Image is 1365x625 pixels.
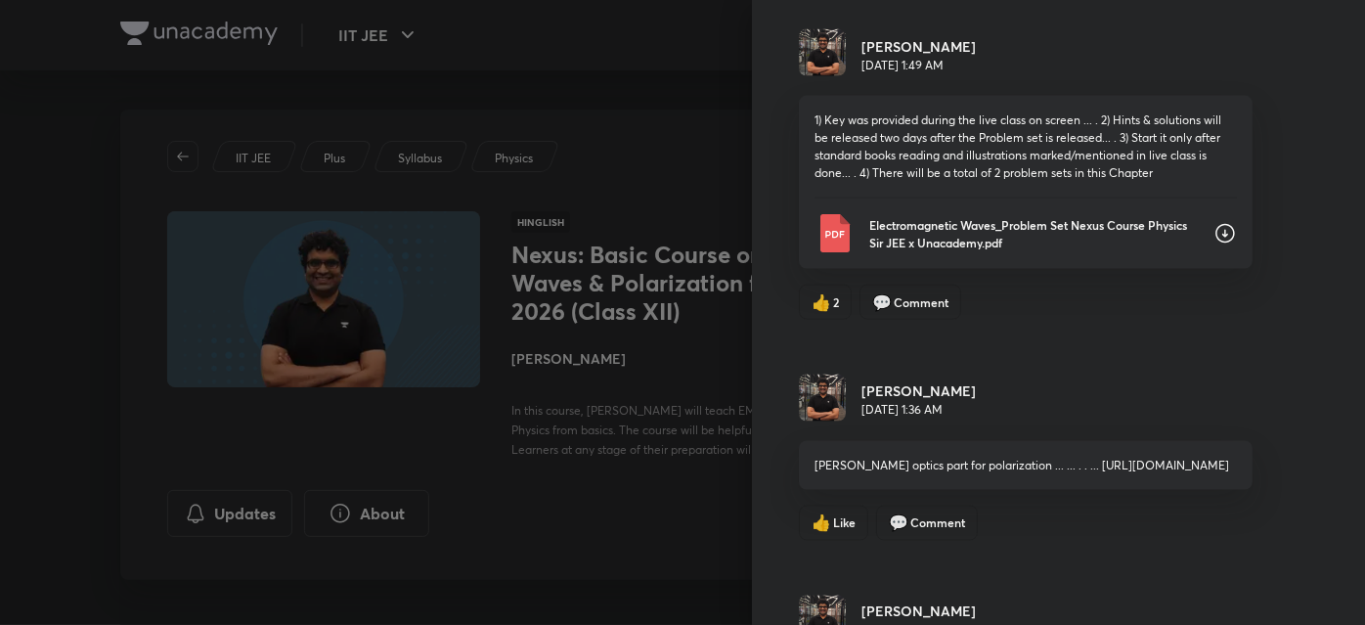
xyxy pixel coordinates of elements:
p: [PERSON_NAME] optics part for polarization ... ... . . ... [URL][DOMAIN_NAME] [815,457,1237,474]
span: comment [889,514,908,532]
h6: [PERSON_NAME] [861,602,976,622]
img: Avatar [799,29,846,76]
img: Pdf [815,214,854,253]
span: comment [872,293,892,311]
span: 2 [833,293,839,311]
span: Like [833,514,856,532]
span: Comment [910,514,965,532]
span: Comment [894,293,948,311]
h6: [PERSON_NAME] [861,380,976,401]
span: like [812,514,831,532]
h6: [PERSON_NAME] [861,36,976,57]
p: [DATE] 1:36 AM [861,401,976,419]
img: Avatar [799,375,846,422]
p: Electromagnetic Waves_Problem Set Nexus Course Physics Sir JEE x Unacademy.pdf [869,216,1198,251]
p: [DATE] 1:49 AM [861,57,976,74]
p: 1) Key was provided during the live class on screen ... . 2) Hints & solutions will be released t... [815,112,1237,182]
span: like [812,293,831,311]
